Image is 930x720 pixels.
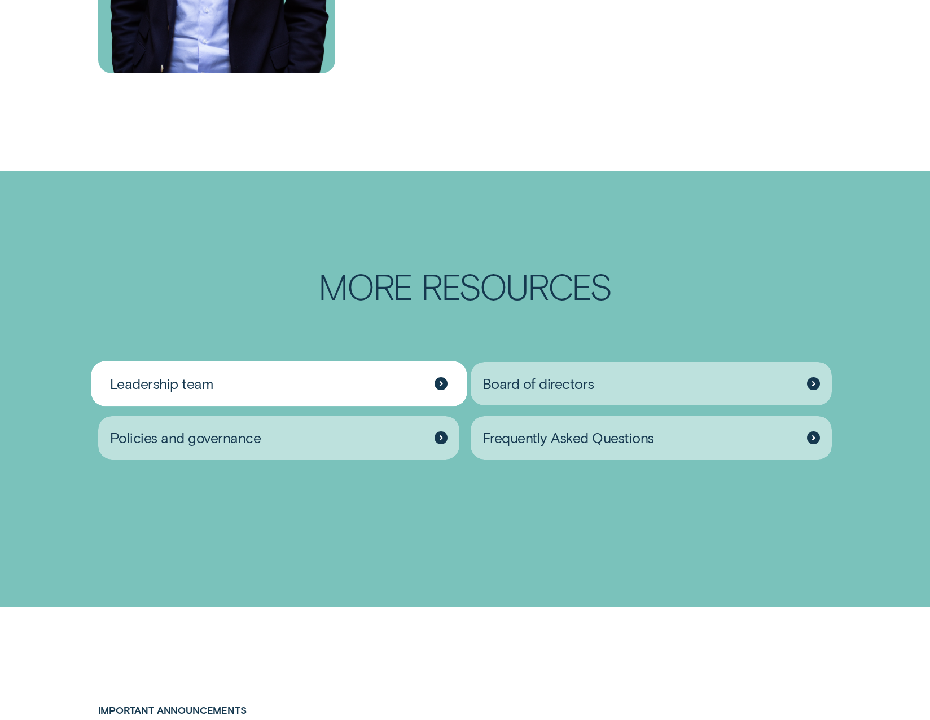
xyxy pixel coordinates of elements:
[482,429,654,447] span: Frequently Asked Questions
[253,269,677,304] h2: More Resources
[110,429,261,447] span: Policies and governance
[98,705,398,716] h4: Important Announcements
[471,416,832,460] a: Frequently Asked Questions
[471,362,832,405] a: Board of directors
[98,362,460,405] a: Leadership team
[98,416,460,460] a: Policies and governance
[482,375,594,392] span: Board of directors
[110,375,213,392] span: Leadership team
